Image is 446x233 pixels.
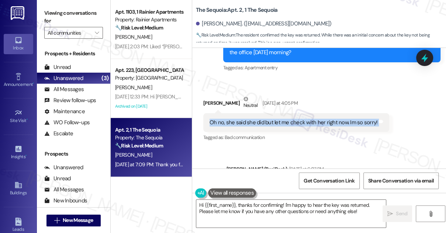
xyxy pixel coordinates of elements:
[44,130,73,138] div: Escalate
[115,16,183,24] div: Property: Rainier Apartments
[63,216,93,224] span: New Message
[100,73,110,84] div: (3)
[115,126,183,134] div: Apt. 2, 1 The Sequoia
[44,197,87,205] div: New Inbounds
[44,97,96,104] div: Review follow-ups
[115,66,183,74] div: Apt. 223, [GEOGRAPHIC_DATA]
[44,74,83,82] div: Unanswered
[210,119,377,126] div: Oh no, she said she did but let me check with her right now. Im so sorry!
[44,63,71,71] div: Unread
[115,74,183,82] div: Property: [GEOGRAPHIC_DATA]
[115,34,152,40] span: [PERSON_NAME]
[261,99,298,107] div: [DATE] at 4:05 PM
[115,24,163,31] strong: 🔧 Risk Level: Medium
[4,143,33,163] a: Insights •
[44,86,84,93] div: All Messages
[37,150,110,158] div: Prospects
[115,84,152,91] span: [PERSON_NAME]
[44,119,90,126] div: WO Follow-ups
[203,95,389,113] div: [PERSON_NAME]
[54,218,60,223] i: 
[383,205,412,222] button: Send
[223,62,440,73] div: Tagged as:
[196,31,446,47] span: : The resident confirmed the key was returned. While there was an initial concern about the key n...
[225,134,265,140] span: Bad communication
[396,210,407,218] span: Send
[368,177,434,185] span: Share Conversation via email
[4,179,33,199] a: Buildings
[115,152,152,158] span: [PERSON_NAME]
[242,95,259,111] div: Neutral
[4,34,33,54] a: Inbox
[115,134,183,142] div: Property: The Sequoia
[304,177,355,185] span: Get Conversation Link
[287,165,324,173] div: [DATE] at 6:07 PM
[196,20,332,28] div: [PERSON_NAME]. ([EMAIL_ADDRESS][DOMAIN_NAME])
[44,164,83,171] div: Unanswered
[44,108,85,115] div: Maintenance
[196,32,235,38] strong: 🔧 Risk Level: Medium
[95,30,99,36] i: 
[428,211,433,217] i: 
[229,41,429,57] div: Hi [PERSON_NAME], just checking in, were you able to have your key dropped off at the office [DAT...
[196,200,386,227] textarea: Hi {{first_name}}, thanks for confirming! I'm happy to hear the key was returned. Please let me k...
[44,186,84,194] div: All Messages
[11,6,26,20] img: ResiDesk Logo
[25,153,27,158] span: •
[227,165,440,175] div: [PERSON_NAME] (ResiDesk)
[46,215,101,226] button: New Message
[33,81,34,86] span: •
[44,175,71,182] div: Unread
[115,8,183,16] div: Apt. 1103, 1 Rainier Apartments
[114,102,184,111] div: Archived on [DATE]
[196,6,277,14] b: The Sequoia: Apt. 2, 1 The Sequoia
[27,117,28,122] span: •
[44,7,103,27] label: Viewing conversations for
[48,27,91,39] input: All communities
[363,173,439,189] button: Share Conversation via email
[115,142,163,149] strong: 🔧 Risk Level: Medium
[37,50,110,58] div: Prospects + Residents
[299,173,359,189] button: Get Conversation Link
[4,107,33,126] a: Site Visit •
[203,132,389,143] div: Tagged as:
[245,65,277,71] span: Apartment entry
[387,211,393,217] i: 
